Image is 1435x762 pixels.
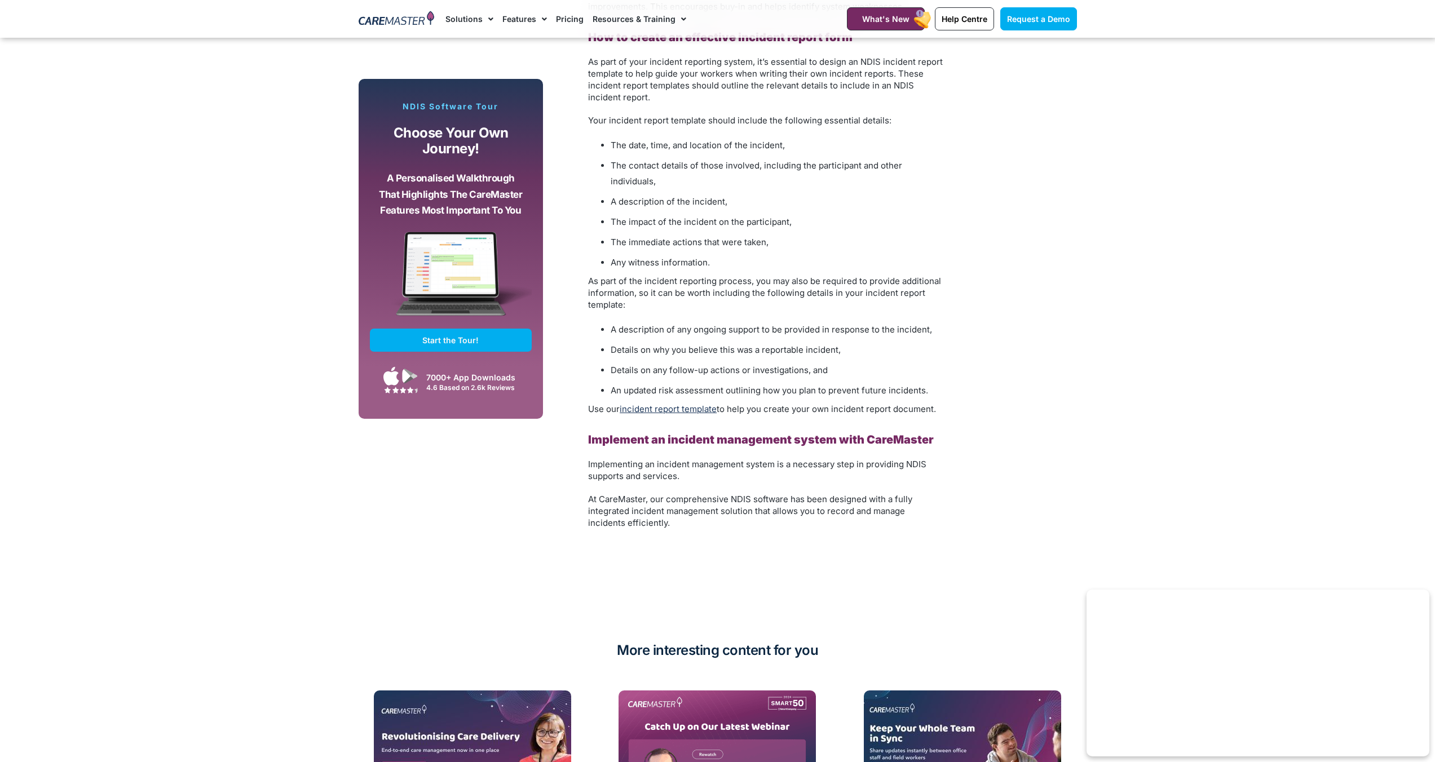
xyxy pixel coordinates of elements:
[378,125,524,157] p: Choose your own journey!
[1007,14,1070,24] span: Request a Demo
[384,387,418,393] img: Google Play Store App Review Stars
[1000,7,1077,30] a: Request a Demo
[588,494,912,528] span: At CareMaster, our comprehensive NDIS software has been designed with a fully integrated incident...
[588,404,936,414] span: Use our to help you create your own incident report document.
[611,257,710,268] span: Any witness information.
[588,56,943,103] span: As part of your incident reporting system, it’s essential to design an NDIS incident report templ...
[588,433,934,446] b: Implement an incident management system with CareMaster
[611,160,902,187] span: The contact details of those involved, including the participant and other individuals,
[588,459,926,481] span: Implementing an incident management system is a necessary step in providing NDIS supports and ser...
[370,329,532,352] a: Start the Tour!
[611,365,828,375] span: Details on any follow-up actions or investigations, and
[611,344,841,355] span: Details on why you believe this was a reportable incident,
[383,366,399,386] img: Apple App Store Icon
[370,101,532,112] p: NDIS Software Tour
[611,196,727,207] span: A description of the incident,
[426,371,526,383] div: 7000+ App Downloads
[588,115,891,126] span: Your incident report template should include the following essential details:
[588,276,941,310] span: As part of the incident reporting process, you may also be required to provide additional informa...
[611,385,928,396] span: An updated risk assessment outlining how you plan to prevent future incidents.
[611,324,932,335] span: A description of any ongoing support to be provided in response to the incident,
[402,367,418,384] img: Google Play App Icon
[935,7,994,30] a: Help Centre
[359,641,1077,659] h2: More interesting content for you
[359,11,435,28] img: CareMaster Logo
[370,232,532,329] img: CareMaster Software Mockup on Screen
[611,216,792,227] span: The impact of the incident on the participant,
[422,335,479,345] span: Start the Tour!
[942,14,987,24] span: Help Centre
[620,404,717,414] a: incident report template
[426,383,526,392] div: 4.6 Based on 2.6k Reviews
[611,237,769,247] span: The immediate actions that were taken,
[847,7,925,30] a: What's New
[378,170,524,219] p: A personalised walkthrough that highlights the CareMaster features most important to you
[862,14,909,24] span: What's New
[611,140,785,150] span: The date, time, and location of the incident,
[1087,590,1429,756] iframe: Popup CTA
